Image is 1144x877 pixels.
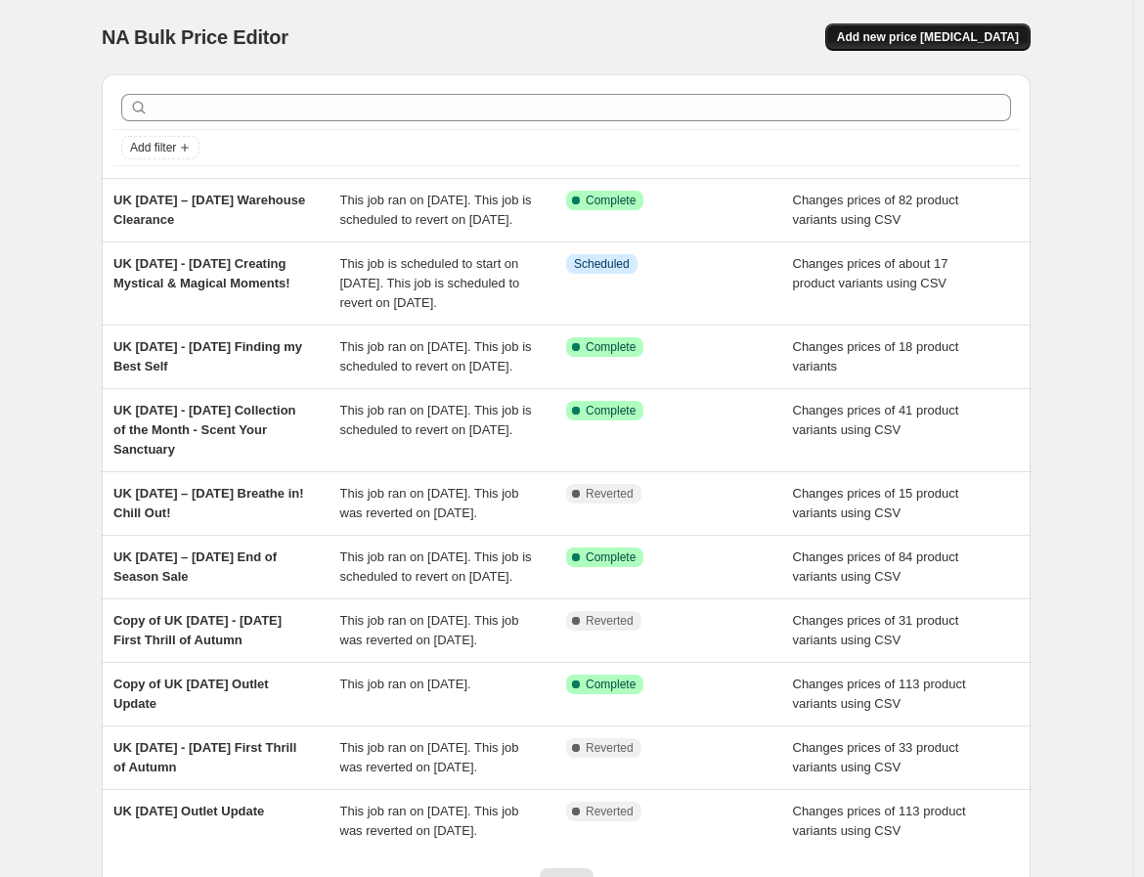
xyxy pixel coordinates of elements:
[793,549,959,584] span: Changes prices of 84 product variants using CSV
[340,804,519,838] span: This job ran on [DATE]. This job was reverted on [DATE].
[113,486,304,520] span: UK [DATE] – [DATE] Breathe in! Chill Out!
[793,804,966,838] span: Changes prices of 113 product variants using CSV
[113,804,264,818] span: UK [DATE] Outlet Update
[102,26,288,48] span: NA Bulk Price Editor
[113,740,296,774] span: UK [DATE] - [DATE] First Thrill of Autumn
[340,193,532,227] span: This job ran on [DATE]. This job is scheduled to revert on [DATE].
[113,549,277,584] span: UK [DATE] – [DATE] End of Season Sale
[340,740,519,774] span: This job ran on [DATE]. This job was reverted on [DATE].
[113,339,302,373] span: UK [DATE] - [DATE] Finding my Best Self
[340,613,519,647] span: This job ran on [DATE]. This job was reverted on [DATE].
[340,403,532,437] span: This job ran on [DATE]. This job is scheduled to revert on [DATE].
[793,613,959,647] span: Changes prices of 31 product variants using CSV
[793,256,948,290] span: Changes prices of about 17 product variants using CSV
[340,549,532,584] span: This job ran on [DATE]. This job is scheduled to revert on [DATE].
[825,23,1031,51] button: Add new price [MEDICAL_DATA]
[586,339,636,355] span: Complete
[586,549,636,565] span: Complete
[113,193,305,227] span: UK [DATE] – [DATE] Warehouse Clearance
[793,193,959,227] span: Changes prices of 82 product variants using CSV
[340,339,532,373] span: This job ran on [DATE]. This job is scheduled to revert on [DATE].
[130,140,176,155] span: Add filter
[340,256,520,310] span: This job is scheduled to start on [DATE]. This job is scheduled to revert on [DATE].
[586,193,636,208] span: Complete
[121,136,199,159] button: Add filter
[113,677,269,711] span: Copy of UK [DATE] Outlet Update
[793,403,959,437] span: Changes prices of 41 product variants using CSV
[793,486,959,520] span: Changes prices of 15 product variants using CSV
[586,740,634,756] span: Reverted
[793,740,959,774] span: Changes prices of 33 product variants using CSV
[113,403,296,457] span: UK [DATE] - [DATE] Collection of the Month - Scent Your Sanctuary
[586,677,636,692] span: Complete
[340,677,471,691] span: This job ran on [DATE].
[340,486,519,520] span: This job ran on [DATE]. This job was reverted on [DATE].
[113,613,282,647] span: Copy of UK [DATE] - [DATE] First Thrill of Autumn
[586,403,636,418] span: Complete
[586,804,634,819] span: Reverted
[113,256,290,290] span: UK [DATE] - [DATE] Creating Mystical & Magical Moments!
[574,256,630,272] span: Scheduled
[586,613,634,629] span: Reverted
[793,677,966,711] span: Changes prices of 113 product variants using CSV
[837,29,1019,45] span: Add new price [MEDICAL_DATA]
[793,339,959,373] span: Changes prices of 18 product variants
[586,486,634,502] span: Reverted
